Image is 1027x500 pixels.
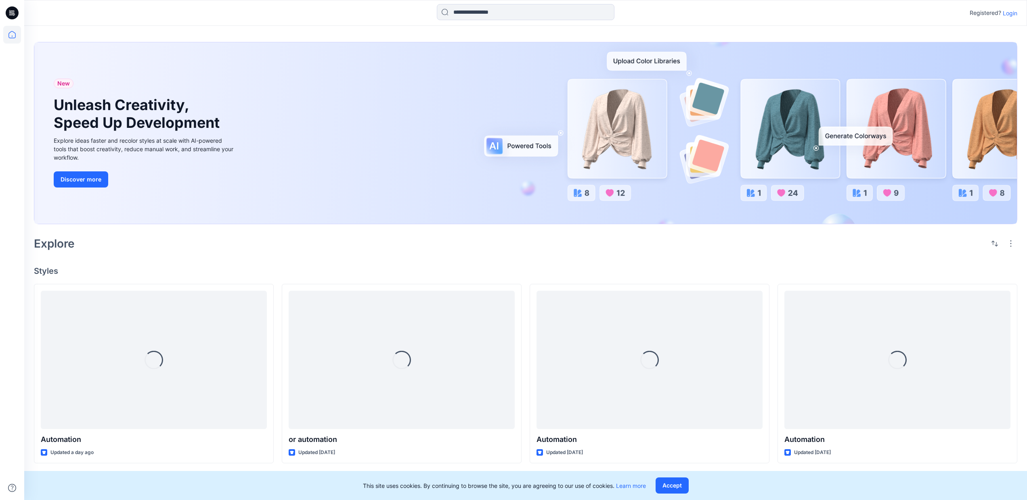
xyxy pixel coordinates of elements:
p: Automation [41,434,267,445]
p: Login [1003,9,1017,17]
div: Explore ideas faster and recolor styles at scale with AI-powered tools that boost creativity, red... [54,136,235,162]
p: Updated [DATE] [298,448,335,457]
button: Discover more [54,171,108,187]
p: Updated a day ago [50,448,94,457]
p: Updated [DATE] [794,448,831,457]
p: Updated [DATE] [546,448,583,457]
h4: Styles [34,266,1017,276]
span: New [57,79,70,88]
a: Discover more [54,171,235,187]
p: This site uses cookies. By continuing to browse the site, you are agreeing to our use of cookies. [363,481,646,490]
p: Automation [537,434,763,445]
button: Accept [656,477,689,494]
p: or automation [289,434,515,445]
h1: Unleash Creativity, Speed Up Development [54,96,223,131]
p: Registered? [970,8,1001,18]
h2: Explore [34,237,75,250]
a: Learn more [616,482,646,489]
p: Automation [784,434,1010,445]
